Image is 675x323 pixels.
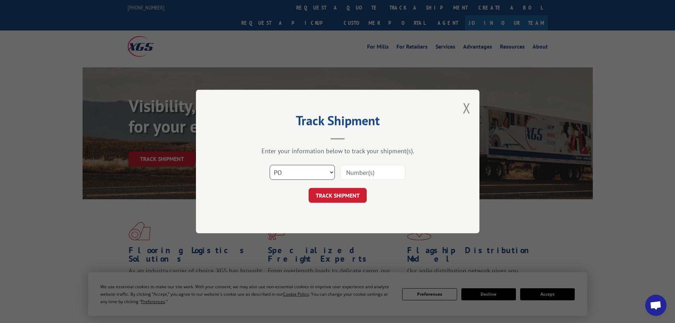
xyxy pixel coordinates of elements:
div: Open chat [645,295,666,316]
div: Enter your information below to track your shipment(s). [231,147,444,155]
input: Number(s) [340,165,405,180]
button: TRACK SHIPMENT [309,188,367,203]
h2: Track Shipment [231,116,444,129]
button: Close modal [463,99,471,117]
